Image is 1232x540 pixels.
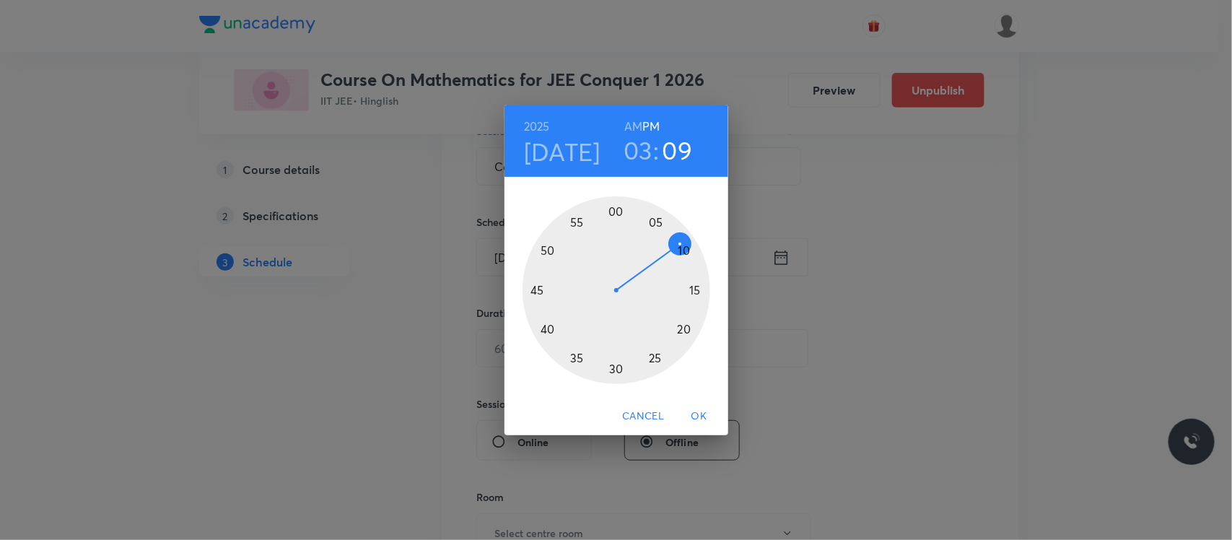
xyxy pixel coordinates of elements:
[642,116,660,136] button: PM
[524,136,600,167] button: [DATE]
[624,116,642,136] button: AM
[616,403,670,430] button: Cancel
[663,135,693,165] button: 09
[624,135,652,165] button: 03
[653,135,659,165] h3: :
[676,403,722,430] button: OK
[682,407,717,425] span: OK
[622,407,664,425] span: Cancel
[524,116,550,136] button: 2025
